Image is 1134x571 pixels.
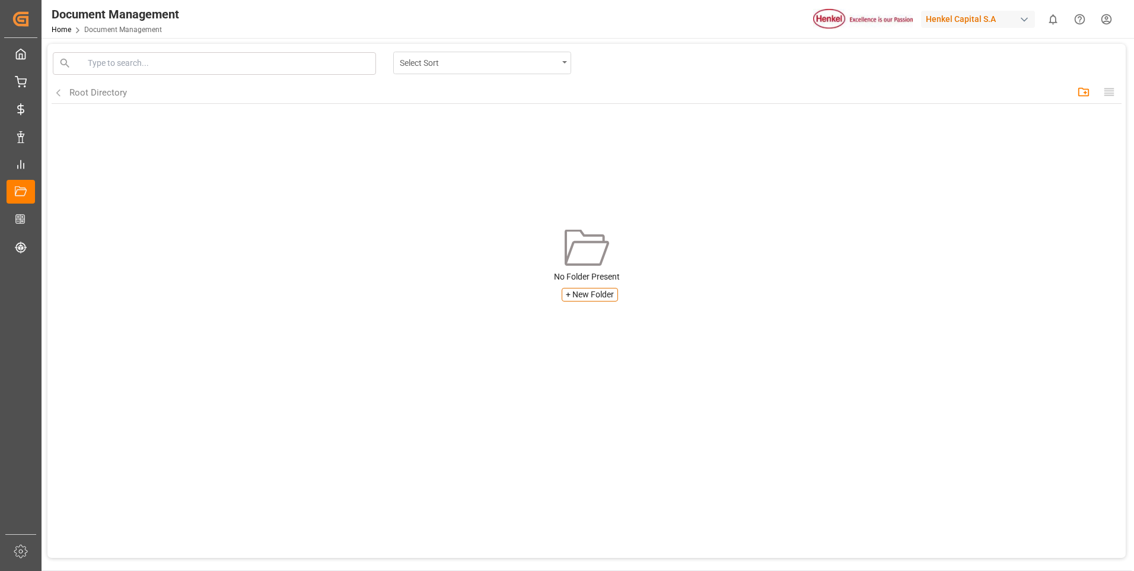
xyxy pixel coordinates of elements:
button: + New Folder [562,288,618,302]
div: Henkel Capital S.A [921,11,1035,28]
button: show 0 new notifications [1040,6,1066,33]
div: Select Sort [400,55,558,69]
a: Home [52,26,71,34]
img: Henkel%20logo.jpg_1689854090.jpg [813,9,913,30]
button: Help Center [1066,6,1093,33]
input: Type to search... [88,57,373,69]
div: Document Management [52,5,179,23]
button: open menu [393,52,571,74]
div: Root Directory [69,86,127,100]
div: No Folder Present [55,271,1118,283]
button: Henkel Capital S.A [921,8,1040,30]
